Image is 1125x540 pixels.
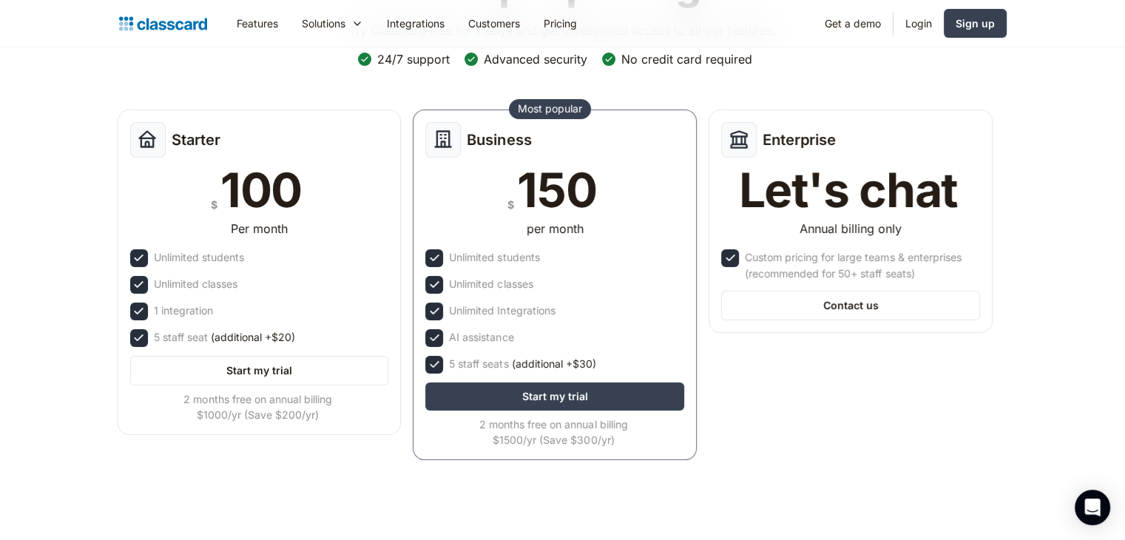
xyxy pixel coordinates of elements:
[532,7,589,40] a: Pricing
[425,382,684,411] a: Start my trial
[130,356,389,385] a: Start my trial
[225,7,290,40] a: Features
[425,416,681,448] div: 2 months free on annual billing $1500/yr (Save $300/yr)
[375,7,456,40] a: Integrations
[507,195,514,214] div: $
[511,356,595,372] span: (additional +$30)
[621,51,752,67] div: No credit card required
[154,303,213,319] div: 1 integration
[377,51,450,67] div: 24/7 support
[449,276,533,292] div: Unlimited classes
[119,13,207,34] a: Logo
[484,51,587,67] div: Advanced security
[302,16,345,31] div: Solutions
[745,249,977,282] div: Custom pricing for large teams & enterprises (recommended for 50+ staff seats)
[1075,490,1110,525] div: Open Intercom Messenger
[813,7,893,40] a: Get a demo
[220,166,302,214] div: 100
[449,303,555,319] div: Unlimited Integrations
[290,7,375,40] div: Solutions
[721,291,980,320] a: Contact us
[130,391,386,422] div: 2 months free on annual billing $1000/yr (Save $200/yr)
[893,7,944,40] a: Login
[154,249,244,266] div: Unlimited students
[211,329,295,345] span: (additional +$20)
[154,276,237,292] div: Unlimited classes
[467,131,531,149] h2: Business
[518,101,582,116] div: Most popular
[449,356,595,372] div: 5 staff seats
[956,16,995,31] div: Sign up
[763,131,836,149] h2: Enterprise
[449,249,539,266] div: Unlimited students
[449,329,513,345] div: AI assistance
[231,220,288,237] div: Per month
[172,131,220,149] h2: Starter
[739,166,958,214] div: Let's chat
[517,166,596,214] div: 150
[154,329,295,345] div: 5 staff seat
[211,195,217,214] div: $
[527,220,584,237] div: per month
[456,7,532,40] a: Customers
[944,9,1007,38] a: Sign up
[800,220,902,237] div: Annual billing only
